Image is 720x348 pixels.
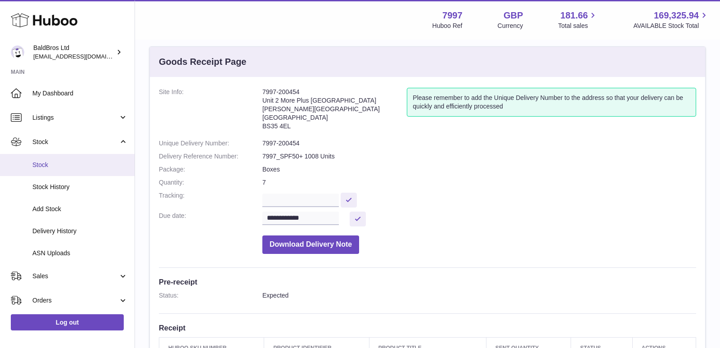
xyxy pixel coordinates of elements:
[504,9,523,22] strong: GBP
[159,212,262,226] dt: Due date:
[32,227,128,235] span: Delivery History
[32,296,118,305] span: Orders
[32,113,118,122] span: Listings
[159,277,696,287] h3: Pre-receipt
[262,291,696,300] dd: Expected
[159,323,696,333] h3: Receipt
[159,56,247,68] h3: Goods Receipt Page
[33,44,114,61] div: BaldBros Ltd
[262,88,407,135] address: 7997-200454 Unit 2 More Plus [GEOGRAPHIC_DATA] [PERSON_NAME][GEOGRAPHIC_DATA] [GEOGRAPHIC_DATA] B...
[262,235,359,254] button: Download Delivery Note
[159,165,262,174] dt: Package:
[11,314,124,330] a: Log out
[159,88,262,135] dt: Site Info:
[558,22,598,30] span: Total sales
[32,89,128,98] span: My Dashboard
[442,9,463,22] strong: 7997
[32,272,118,280] span: Sales
[11,45,24,59] img: baldbrothersblog@gmail.com
[654,9,699,22] span: 169,325.94
[432,22,463,30] div: Huboo Ref
[33,53,132,60] span: [EMAIL_ADDRESS][DOMAIN_NAME]
[159,291,262,300] dt: Status:
[262,165,696,174] dd: Boxes
[560,9,588,22] span: 181.66
[159,178,262,187] dt: Quantity:
[32,138,118,146] span: Stock
[633,9,709,30] a: 169,325.94 AVAILABLE Stock Total
[498,22,523,30] div: Currency
[32,161,128,169] span: Stock
[407,88,696,117] div: Please remember to add the Unique Delivery Number to the address so that your delivery can be qui...
[32,183,128,191] span: Stock History
[262,152,696,161] dd: 7997_SPF50+ 1008 Units
[159,152,262,161] dt: Delivery Reference Number:
[159,139,262,148] dt: Unique Delivery Number:
[32,205,128,213] span: Add Stock
[262,178,696,187] dd: 7
[633,22,709,30] span: AVAILABLE Stock Total
[32,249,128,258] span: ASN Uploads
[159,191,262,207] dt: Tracking:
[262,139,696,148] dd: 7997-200454
[558,9,598,30] a: 181.66 Total sales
